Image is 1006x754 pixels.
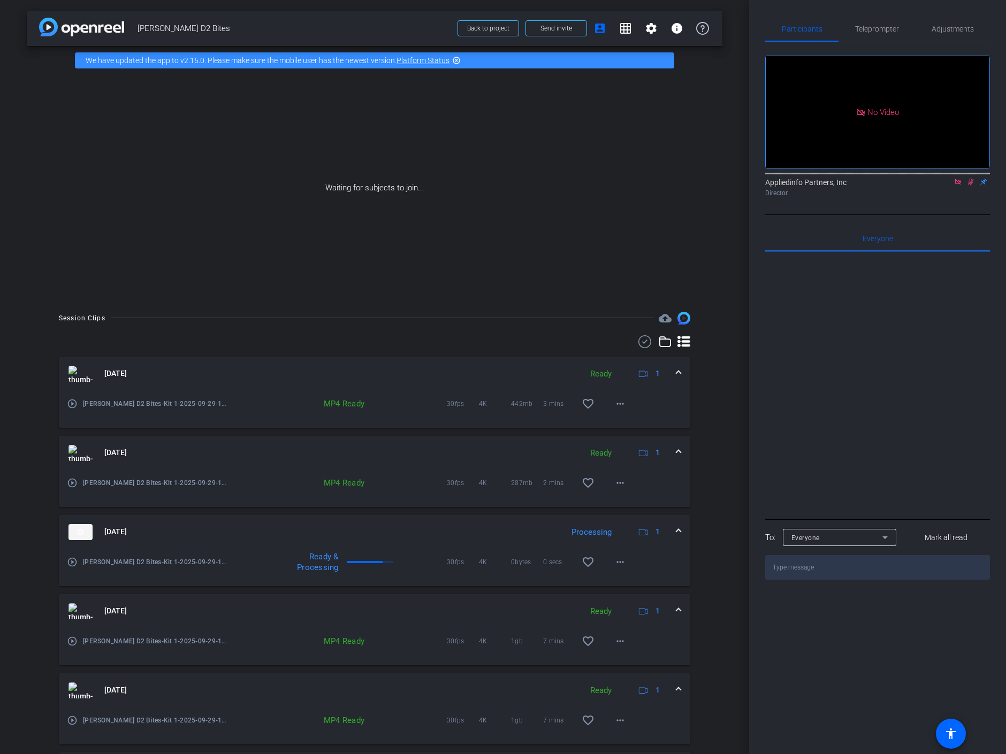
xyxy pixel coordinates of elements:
[656,526,660,537] span: 1
[59,436,690,470] mat-expansion-panel-header: thumb-nail[DATE]Ready1
[925,532,967,543] span: Mark all read
[59,707,690,744] div: thumb-nail[DATE]Ready1
[458,20,519,36] button: Back to project
[614,476,627,489] mat-icon: more_horiz
[765,188,990,198] div: Director
[543,715,575,726] span: 7 mins
[582,556,595,568] mat-icon: favorite_border
[447,398,479,409] span: 30fps
[543,478,575,488] span: 2 mins
[645,22,658,35] mat-icon: settings
[59,470,690,507] div: thumb-nail[DATE]Ready1
[304,478,370,488] div: MP4 Ready
[670,22,683,35] mat-icon: info
[863,235,893,242] span: Everyone
[903,528,990,547] button: Mark all read
[619,22,632,35] mat-icon: grid_on
[479,715,511,726] span: 4K
[59,391,690,428] div: thumb-nail[DATE]Ready1
[593,22,606,35] mat-icon: account_box
[791,534,820,542] span: Everyone
[932,25,974,33] span: Adjustments
[782,25,822,33] span: Participants
[304,398,370,409] div: MP4 Ready
[452,56,461,65] mat-icon: highlight_off
[67,636,78,647] mat-icon: play_circle_outline
[447,557,479,567] span: 30fps
[104,447,127,458] span: [DATE]
[467,25,509,32] span: Back to project
[582,714,595,727] mat-icon: favorite_border
[656,605,660,617] span: 1
[867,107,899,117] span: No Video
[447,715,479,726] span: 30fps
[479,636,511,647] span: 4K
[397,56,449,65] a: Platform Status
[68,524,93,540] img: thumb-nail
[59,313,105,324] div: Session Clips
[614,714,627,727] mat-icon: more_horiz
[39,18,124,36] img: app-logo
[447,478,479,488] span: 30fps
[585,447,617,459] div: Ready
[104,368,127,379] span: [DATE]
[447,636,479,647] span: 30fps
[540,24,572,33] span: Send invite
[525,20,587,36] button: Send invite
[479,398,511,409] span: 4K
[304,715,370,726] div: MP4 Ready
[59,594,690,628] mat-expansion-panel-header: thumb-nail[DATE]Ready1
[582,397,595,410] mat-icon: favorite_border
[511,478,543,488] span: 287mb
[765,177,990,198] div: Appliedinfo Partners, Inc
[511,636,543,647] span: 1gb
[585,605,617,618] div: Ready
[68,603,93,619] img: thumb-nail
[68,445,93,461] img: thumb-nail
[67,715,78,726] mat-icon: play_circle_outline
[614,556,627,568] mat-icon: more_horiz
[656,368,660,379] span: 1
[67,398,78,409] mat-icon: play_circle_outline
[83,557,227,567] span: [PERSON_NAME] D2 Bites-Kit 1-2025-09-29-15-39-01-232-0
[278,551,344,573] div: Ready & Processing
[511,557,543,567] span: 0bytes
[511,715,543,726] span: 1gb
[67,478,78,488] mat-icon: play_circle_outline
[944,727,957,740] mat-icon: accessibility
[104,605,127,617] span: [DATE]
[511,398,543,409] span: 442mb
[585,684,617,697] div: Ready
[59,515,690,549] mat-expansion-panel-header: thumb-nail[DATE]Processing1
[659,312,672,325] span: Destinations for your clips
[104,684,127,696] span: [DATE]
[582,635,595,648] mat-icon: favorite_border
[585,368,617,380] div: Ready
[104,526,127,537] span: [DATE]
[659,312,672,325] mat-icon: cloud_upload
[68,366,93,382] img: thumb-nail
[83,636,227,647] span: [PERSON_NAME] D2 Bites-Kit 1-2025-09-29-15-31-25-575-0
[614,635,627,648] mat-icon: more_horiz
[566,526,617,538] div: Processing
[543,557,575,567] span: 0 secs
[304,636,370,647] div: MP4 Ready
[543,636,575,647] span: 7 mins
[83,478,227,488] span: [PERSON_NAME] D2 Bites-Kit 1-2025-09-29-15-48-50-266-0
[59,628,690,665] div: thumb-nail[DATE]Ready1
[59,549,690,586] div: thumb-nail[DATE]Processing1
[479,478,511,488] span: 4K
[543,398,575,409] span: 3 mins
[75,52,674,68] div: We have updated the app to v2.15.0. Please make sure the mobile user has the newest version.
[138,18,451,39] span: [PERSON_NAME] D2 Bites
[656,447,660,458] span: 1
[83,715,227,726] span: [PERSON_NAME] D2 Bites-Kit 1-2025-09-29-15-17-34-105-0
[656,684,660,696] span: 1
[582,476,595,489] mat-icon: favorite_border
[855,25,899,33] span: Teleprompter
[614,397,627,410] mat-icon: more_horiz
[765,532,775,544] div: To:
[67,557,78,567] mat-icon: play_circle_outline
[677,312,690,325] img: Session clips
[59,357,690,391] mat-expansion-panel-header: thumb-nail[DATE]Ready1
